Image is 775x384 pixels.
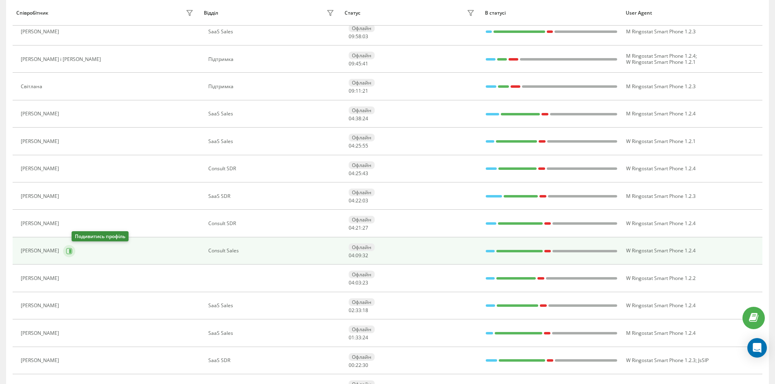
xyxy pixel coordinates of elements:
span: 11 [356,87,361,94]
span: 25 [356,170,361,177]
span: 21 [362,87,368,94]
div: : : [349,362,368,368]
div: Офлайн [349,189,375,196]
div: [PERSON_NAME] [21,111,61,117]
span: 30 [362,362,368,369]
span: M Ringostat Smart Phone 1.2.3 [626,193,696,200]
div: Подивитись профіль [72,231,129,241]
span: 04 [349,170,354,177]
span: 00 [349,362,354,369]
span: 04 [349,252,354,259]
span: 41 [362,60,368,67]
span: 23 [362,279,368,286]
div: SaaS Sales [208,330,336,336]
span: 03 [356,279,361,286]
span: W Ringostat Smart Phone 1.2.4 [626,247,696,254]
div: : : [349,308,368,313]
div: Офлайн [349,24,375,32]
span: 04 [349,142,354,149]
div: SaaS Sales [208,139,336,144]
div: Підтримка [208,56,336,62]
div: : : [349,198,368,204]
div: SaaS Sales [208,29,336,35]
div: : : [349,253,368,258]
span: 22 [356,197,361,204]
span: W Ringostat Smart Phone 1.2.1 [626,59,696,65]
span: 55 [362,142,368,149]
span: W Ringostat Smart Phone 1.2.3 [626,357,696,364]
span: 58 [356,33,361,40]
span: 02 [349,307,354,314]
span: 38 [356,115,361,122]
span: 04 [349,279,354,286]
span: 33 [356,334,361,341]
span: 09 [349,33,354,40]
div: Офлайн [349,271,375,278]
div: Офлайн [349,79,375,87]
div: Офлайн [349,325,375,333]
span: 01 [349,334,354,341]
span: 09 [349,87,354,94]
span: 18 [362,307,368,314]
div: Офлайн [349,243,375,251]
span: W Ringostat Smart Phone 1.2.4 [626,220,696,227]
span: 03 [362,197,368,204]
div: [PERSON_NAME] [21,29,61,35]
div: User Agent [626,10,759,16]
div: [PERSON_NAME] [21,166,61,171]
div: В статусі [485,10,618,16]
div: SaaS SDR [208,358,336,363]
span: 24 [362,115,368,122]
div: SaaS SDR [208,193,336,199]
span: M Ringostat Smart Phone 1.2.4 [626,52,696,59]
span: 33 [356,307,361,314]
div: Офлайн [349,353,375,361]
span: 21 [356,224,361,231]
div: : : [349,171,368,176]
span: 04 [349,197,354,204]
div: [PERSON_NAME] [21,248,61,254]
div: SaaS Sales [208,111,336,117]
div: Офлайн [349,161,375,169]
span: 27 [362,224,368,231]
span: 03 [362,33,368,40]
div: [PERSON_NAME] [21,193,61,199]
span: W Ringostat Smart Phone 1.2.4 [626,302,696,309]
div: Підтримка [208,84,336,89]
span: M Ringostat Smart Phone 1.2.4 [626,330,696,336]
div: : : [349,335,368,341]
div: : : [349,143,368,149]
div: [PERSON_NAME] [21,139,61,144]
div: [PERSON_NAME] [21,330,61,336]
div: : : [349,280,368,286]
span: M Ringostat Smart Phone 1.2.3 [626,28,696,35]
div: [PERSON_NAME] [21,303,61,308]
div: Співробітник [16,10,48,16]
div: Офлайн [349,298,375,306]
div: Consult Sales [208,248,336,254]
span: W Ringostat Smart Phone 1.2.4 [626,165,696,172]
span: JsSIP [698,357,709,364]
span: 09 [356,252,361,259]
div: Consult SDR [208,221,336,226]
div: : : [349,34,368,39]
div: : : [349,116,368,121]
div: Офлайн [349,52,375,59]
div: Статус [345,10,360,16]
span: 04 [349,224,354,231]
div: Офлайн [349,134,375,141]
div: Офлайн [349,216,375,223]
span: 09 [349,60,354,67]
span: M Ringostat Smart Phone 1.2.4 [626,110,696,117]
div: Відділ [204,10,218,16]
span: 43 [362,170,368,177]
span: 22 [356,362,361,369]
div: [PERSON_NAME] [21,221,61,226]
div: [PERSON_NAME] і [PERSON_NAME] [21,56,103,62]
span: W Ringostat Smart Phone 1.2.1 [626,138,696,145]
span: W Ringostat Smart Phone 1.2.2 [626,275,696,282]
div: Офлайн [349,106,375,114]
div: [PERSON_NAME] [21,358,61,363]
span: 24 [362,334,368,341]
span: 32 [362,252,368,259]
